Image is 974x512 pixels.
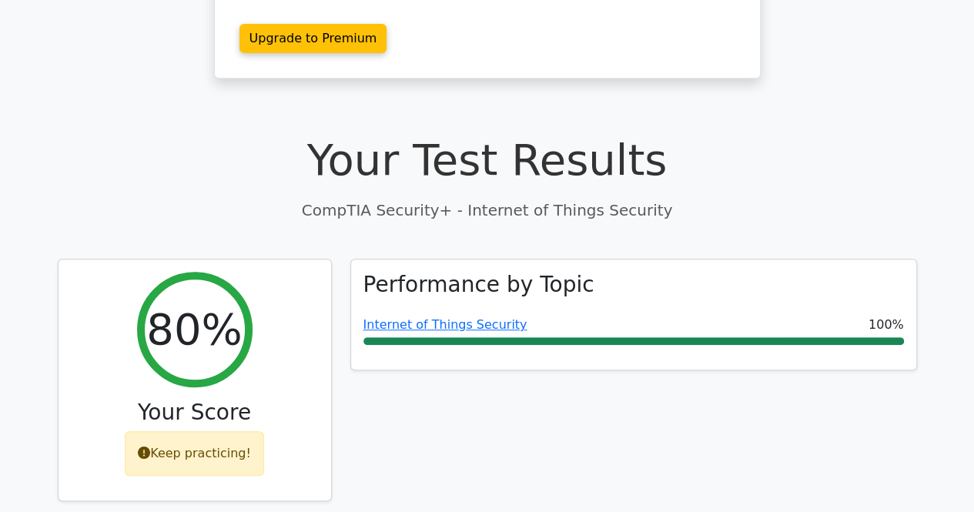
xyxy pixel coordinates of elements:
[869,316,904,334] span: 100%
[363,272,594,298] h3: Performance by Topic
[125,431,264,476] div: Keep practicing!
[146,303,242,355] h2: 80%
[58,199,917,222] p: CompTIA Security+ - Internet of Things Security
[71,400,319,426] h3: Your Score
[363,317,527,332] a: Internet of Things Security
[58,134,917,186] h1: Your Test Results
[239,24,387,53] a: Upgrade to Premium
